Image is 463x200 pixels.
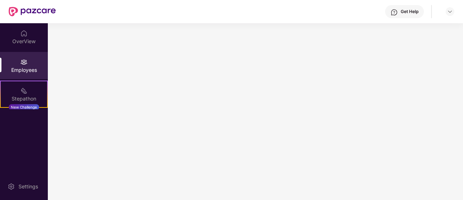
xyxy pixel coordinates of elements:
[391,9,398,16] img: svg+xml;base64,PHN2ZyBpZD0iSGVscC0zMngzMiIgeG1sbnM9Imh0dHA6Ly93d3cudzMub3JnLzIwMDAvc3ZnIiB3aWR0aD...
[9,7,56,16] img: New Pazcare Logo
[1,95,47,102] div: Stepathon
[9,104,39,110] div: New Challenge
[401,9,418,15] div: Get Help
[20,58,28,66] img: svg+xml;base64,PHN2ZyBpZD0iRW1wbG95ZWVzIiB4bWxucz0iaHR0cDovL3d3dy53My5vcmcvMjAwMC9zdmciIHdpZHRoPS...
[20,30,28,37] img: svg+xml;base64,PHN2ZyBpZD0iSG9tZSIgeG1sbnM9Imh0dHA6Ly93d3cudzMub3JnLzIwMDAvc3ZnIiB3aWR0aD0iMjAiIG...
[20,87,28,94] img: svg+xml;base64,PHN2ZyB4bWxucz0iaHR0cDovL3d3dy53My5vcmcvMjAwMC9zdmciIHdpZHRoPSIyMSIgaGVpZ2h0PSIyMC...
[8,183,15,190] img: svg+xml;base64,PHN2ZyBpZD0iU2V0dGluZy0yMHgyMCIgeG1sbnM9Imh0dHA6Ly93d3cudzMub3JnLzIwMDAvc3ZnIiB3aW...
[16,183,40,190] div: Settings
[447,9,453,15] img: svg+xml;base64,PHN2ZyBpZD0iRHJvcGRvd24tMzJ4MzIiIHhtbG5zPSJodHRwOi8vd3d3LnczLm9yZy8yMDAwL3N2ZyIgd2...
